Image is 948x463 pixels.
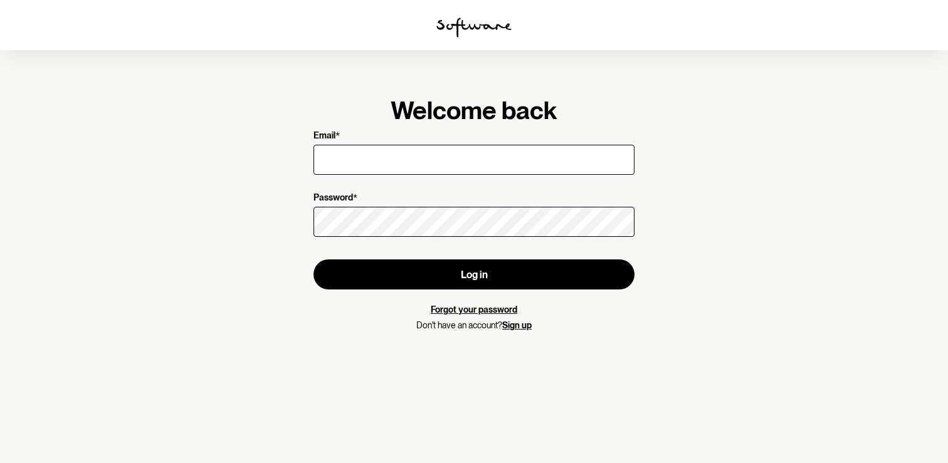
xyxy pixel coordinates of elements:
[313,95,635,125] h1: Welcome back
[502,320,532,330] a: Sign up
[436,18,512,38] img: software logo
[313,259,635,289] button: Log in
[431,304,517,315] a: Forgot your password
[313,320,635,331] p: Don't have an account?
[313,192,353,204] p: Password
[313,130,335,142] p: Email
